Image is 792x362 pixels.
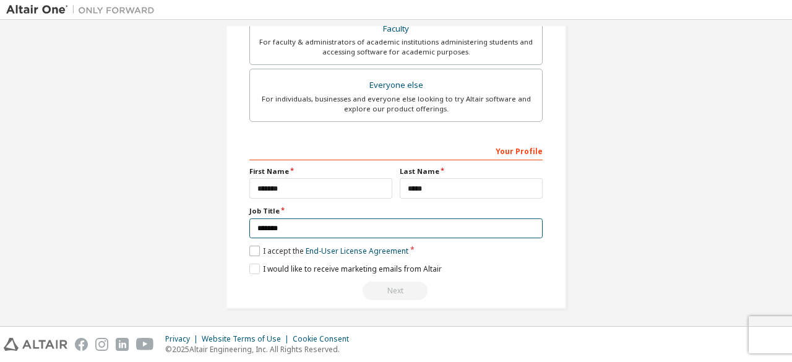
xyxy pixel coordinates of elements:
[257,37,535,57] div: For faculty & administrators of academic institutions administering students and accessing softwa...
[249,264,442,274] label: I would like to receive marketing emails from Altair
[249,166,392,176] label: First Name
[202,334,293,344] div: Website Terms of Use
[293,334,356,344] div: Cookie Consent
[257,20,535,38] div: Faculty
[306,246,408,256] a: End-User License Agreement
[75,338,88,351] img: facebook.svg
[116,338,129,351] img: linkedin.svg
[136,338,154,351] img: youtube.svg
[249,246,408,256] label: I accept the
[257,94,535,114] div: For individuals, businesses and everyone else looking to try Altair software and explore our prod...
[249,140,543,160] div: Your Profile
[4,338,67,351] img: altair_logo.svg
[249,206,543,216] label: Job Title
[165,334,202,344] div: Privacy
[400,166,543,176] label: Last Name
[249,282,543,300] div: Read and acccept EULA to continue
[165,344,356,355] p: © 2025 Altair Engineering, Inc. All Rights Reserved.
[257,77,535,94] div: Everyone else
[95,338,108,351] img: instagram.svg
[6,4,161,16] img: Altair One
